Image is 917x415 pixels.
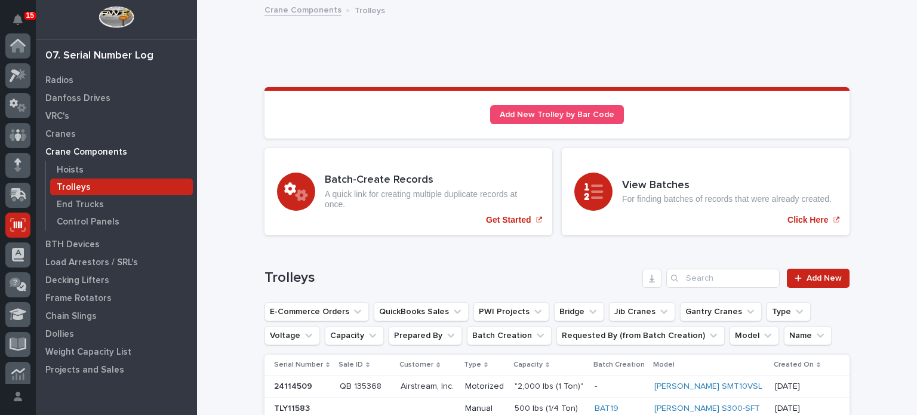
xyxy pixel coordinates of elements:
[274,379,315,392] p: 24114509
[36,361,197,379] a: Projects and Sales
[57,199,104,210] p: End Trucks
[325,189,540,210] p: A quick link for creating multiple duplicate records at once.
[490,105,624,124] a: Add New Trolley by Bar Code
[775,404,820,414] p: [DATE]
[399,358,433,371] p: Customer
[45,111,69,122] p: VRC's
[45,129,76,140] p: Cranes
[473,302,549,321] button: PWI Projects
[45,347,131,358] p: Weight Capacity List
[46,196,197,213] a: End Trucks
[464,358,481,371] p: Type
[355,3,385,16] p: Trolleys
[26,11,34,20] p: 15
[36,125,197,143] a: Cranes
[666,269,780,288] input: Search
[45,293,112,304] p: Frame Rotators
[36,107,197,125] a: VRC's
[46,161,197,178] a: Hoists
[36,325,197,343] a: Dollies
[609,302,675,321] button: Jib Cranes
[45,329,74,340] p: Dollies
[45,275,109,286] p: Decking Lifters
[787,269,850,288] a: Add New
[46,213,197,230] a: Control Panels
[15,14,30,33] div: Notifications15
[36,71,197,89] a: Radios
[264,2,341,16] a: Crane Components
[36,307,197,325] a: Chain Slings
[264,302,369,321] button: E-Commerce Orders
[515,401,580,414] p: 500 lbs (1/4 Ton)
[36,343,197,361] a: Weight Capacity List
[340,379,384,392] p: QB 135368
[593,358,645,371] p: Batch Creation
[774,358,814,371] p: Created On
[264,148,552,235] a: Get Started
[45,147,127,158] p: Crane Components
[274,358,323,371] p: Serial Number
[374,302,469,321] button: QuickBooks Sales
[45,50,153,63] div: 07. Serial Number Log
[57,165,84,176] p: Hoists
[45,365,124,376] p: Projects and Sales
[45,311,97,322] p: Chain Slings
[775,382,820,392] p: [DATE]
[36,89,197,107] a: Danfoss Drives
[556,326,725,345] button: Requested By (from Batch Creation)
[45,257,138,268] p: Load Arrestors / SRL's
[264,376,850,398] tr: 2411450924114509 QB 135368QB 135368 Airstream, Inc.Airstream, Inc. Motorized"2,000 lbs (1 Ton)""2...
[595,404,618,414] a: BAT19
[622,194,832,204] p: For finding batches of records that were already created.
[562,148,850,235] a: Click Here
[486,215,531,225] p: Get Started
[465,382,505,392] p: Motorized
[401,379,456,392] p: Airstream, Inc.
[595,382,645,392] p: -
[654,404,760,414] a: [PERSON_NAME] S300-SFT
[653,358,675,371] p: Model
[500,110,614,119] span: Add New Trolley by Bar Code
[807,274,842,282] span: Add New
[45,75,73,86] p: Radios
[45,93,110,104] p: Danfoss Drives
[57,217,119,228] p: Control Panels
[36,271,197,289] a: Decking Lifters
[784,326,832,345] button: Name
[787,215,828,225] p: Click Here
[36,289,197,307] a: Frame Rotators
[45,239,100,250] p: BTH Devices
[654,382,762,392] a: [PERSON_NAME] SMT10VSL
[325,174,540,187] h3: Batch-Create Records
[36,143,197,161] a: Crane Components
[513,358,543,371] p: Capacity
[554,302,604,321] button: Bridge
[99,6,134,28] img: Workspace Logo
[389,326,462,345] button: Prepared By
[264,326,320,345] button: Voltage
[767,302,811,321] button: Type
[57,182,91,193] p: Trolleys
[730,326,779,345] button: Model
[36,253,197,271] a: Load Arrestors / SRL's
[465,404,505,414] p: Manual
[339,358,363,371] p: Sale ID
[680,302,762,321] button: Gantry Cranes
[46,179,197,195] a: Trolleys
[5,7,30,32] button: Notifications
[36,235,197,253] a: BTH Devices
[274,401,312,414] p: TLY11583
[622,179,832,192] h3: View Batches
[325,326,384,345] button: Capacity
[467,326,552,345] button: Batch Creation
[264,269,638,287] h1: Trolleys
[515,379,586,392] p: "2,000 lbs (1 Ton)"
